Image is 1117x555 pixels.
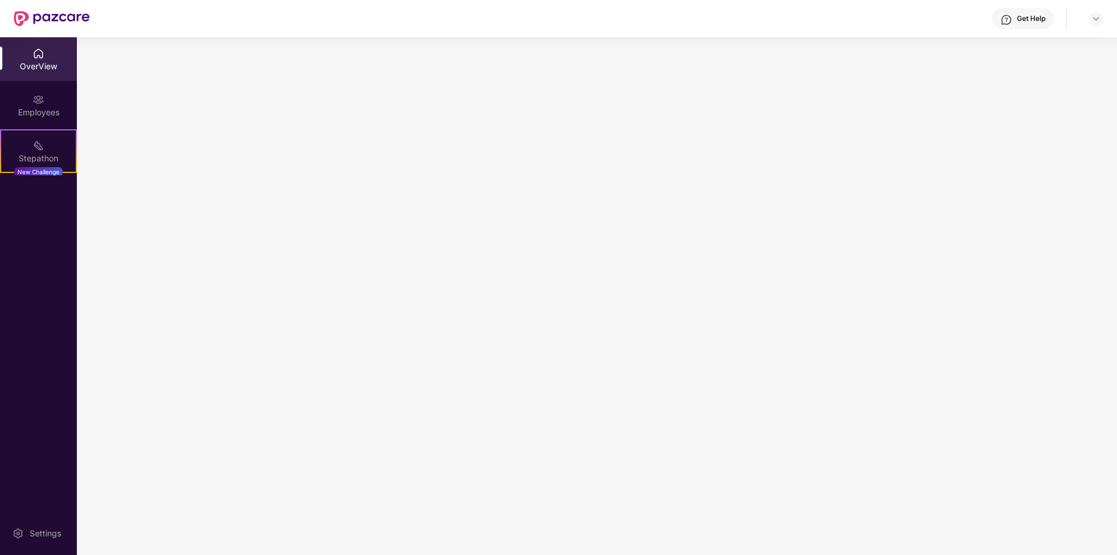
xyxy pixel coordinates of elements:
[33,94,44,105] img: svg+xml;base64,PHN2ZyBpZD0iRW1wbG95ZWVzIiB4bWxucz0iaHR0cDovL3d3dy53My5vcmcvMjAwMC9zdmciIHdpZHRoPS...
[1,153,76,164] div: Stepathon
[12,528,24,539] img: svg+xml;base64,PHN2ZyBpZD0iU2V0dGluZy0yMHgyMCIgeG1sbnM9Imh0dHA6Ly93d3cudzMub3JnLzIwMDAvc3ZnIiB3aW...
[33,48,44,59] img: svg+xml;base64,PHN2ZyBpZD0iSG9tZSIgeG1sbnM9Imh0dHA6Ly93d3cudzMub3JnLzIwMDAvc3ZnIiB3aWR0aD0iMjAiIG...
[14,11,90,26] img: New Pazcare Logo
[1091,14,1101,23] img: svg+xml;base64,PHN2ZyBpZD0iRHJvcGRvd24tMzJ4MzIiIHhtbG5zPSJodHRwOi8vd3d3LnczLm9yZy8yMDAwL3N2ZyIgd2...
[1017,14,1045,23] div: Get Help
[26,528,65,539] div: Settings
[33,140,44,151] img: svg+xml;base64,PHN2ZyB4bWxucz0iaHR0cDovL3d3dy53My5vcmcvMjAwMC9zdmciIHdpZHRoPSIyMSIgaGVpZ2h0PSIyMC...
[14,167,63,176] div: New Challenge
[1001,14,1012,26] img: svg+xml;base64,PHN2ZyBpZD0iSGVscC0zMngzMiIgeG1sbnM9Imh0dHA6Ly93d3cudzMub3JnLzIwMDAvc3ZnIiB3aWR0aD...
